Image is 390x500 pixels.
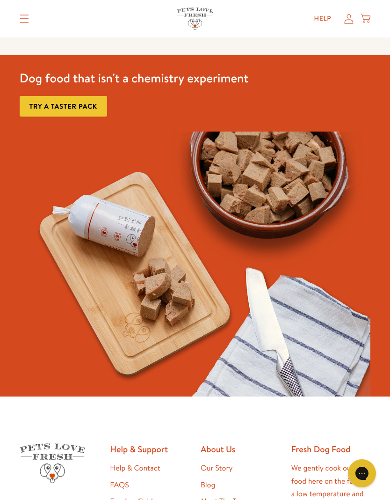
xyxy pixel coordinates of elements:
[20,96,107,117] a: Try a taster pack
[20,132,371,397] img: Fussy
[12,7,36,30] summary: Translation missing: en.sections.header.menu
[343,456,381,491] iframe: Gorgias live chat messenger
[110,443,189,455] h2: Help & Support
[177,7,213,29] img: Pets Love Fresh
[110,480,129,490] a: FAQS
[201,463,233,473] a: Our Story
[20,443,85,483] img: Pets Love Fresh
[201,480,215,490] a: Blog
[291,443,371,455] h2: Fresh Dog Food
[307,9,339,28] a: Help
[20,70,249,86] h3: Dog food that isn't a chemistry experiment
[201,443,280,455] h2: About Us
[110,463,160,473] a: Help & Contact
